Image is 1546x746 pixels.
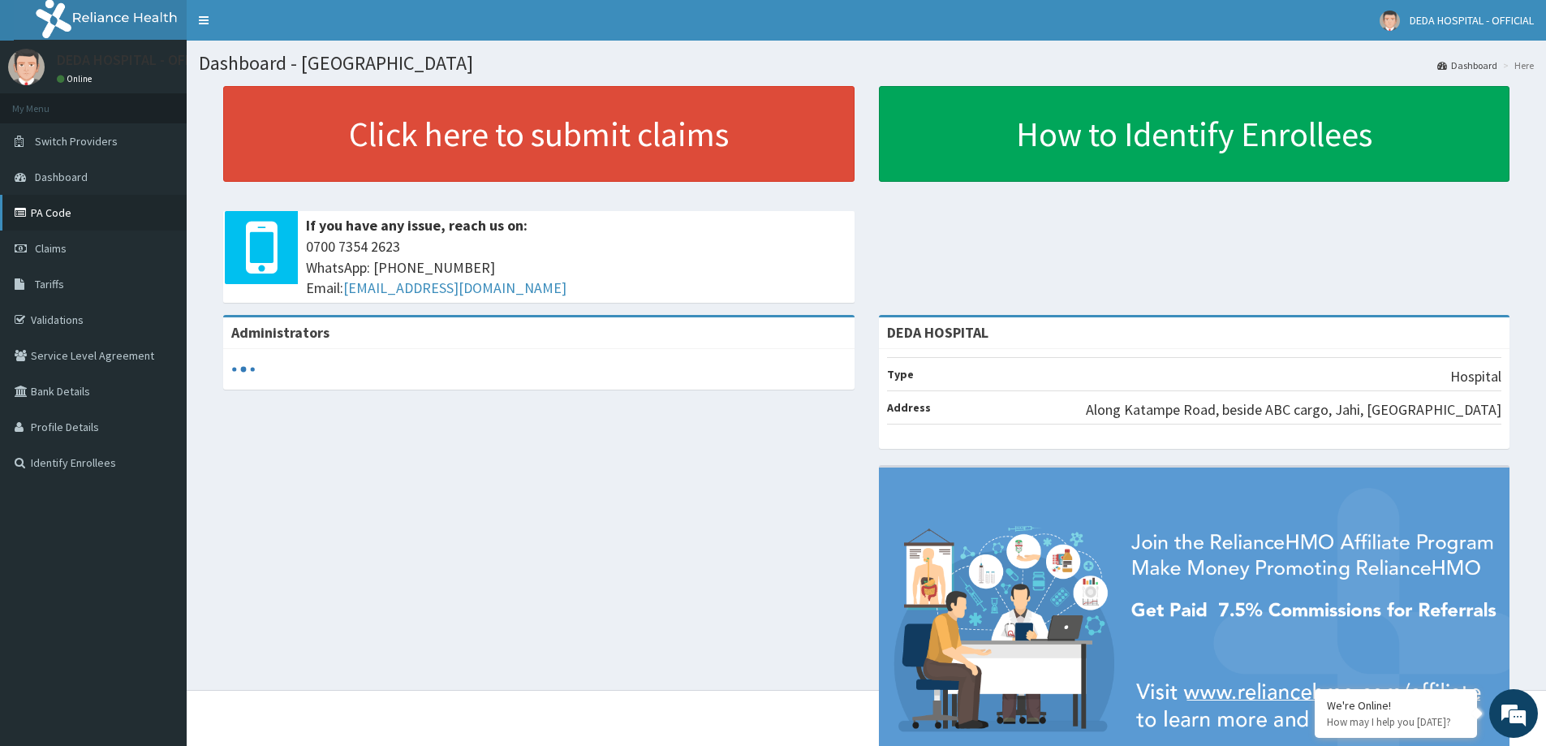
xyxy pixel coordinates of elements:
a: Online [57,73,96,84]
b: Address [887,400,931,415]
p: Hospital [1450,366,1501,387]
a: How to Identify Enrollees [879,86,1510,182]
span: Tariffs [35,277,64,291]
li: Here [1499,58,1534,72]
img: User Image [8,49,45,85]
p: Along Katampe Road, beside ABC cargo, Jahi, [GEOGRAPHIC_DATA] [1086,399,1501,420]
svg: audio-loading [231,357,256,382]
a: Click here to submit claims [223,86,855,182]
strong: DEDA HOSPITAL [887,323,988,342]
span: Dashboard [35,170,88,184]
div: We're Online! [1327,698,1465,713]
b: Type [887,367,914,382]
a: Dashboard [1437,58,1497,72]
span: Switch Providers [35,134,118,149]
span: 0700 7354 2623 WhatsApp: [PHONE_NUMBER] Email: [306,236,846,299]
span: DEDA HOSPITAL - OFFICIAL [1410,13,1534,28]
b: If you have any issue, reach us on: [306,216,528,235]
h1: Dashboard - [GEOGRAPHIC_DATA] [199,53,1534,74]
img: User Image [1380,11,1400,31]
p: How may I help you today? [1327,715,1465,729]
p: DEDA HOSPITAL - OFFICIAL [57,53,224,67]
a: [EMAIL_ADDRESS][DOMAIN_NAME] [343,278,566,297]
b: Administrators [231,323,329,342]
span: Claims [35,241,67,256]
